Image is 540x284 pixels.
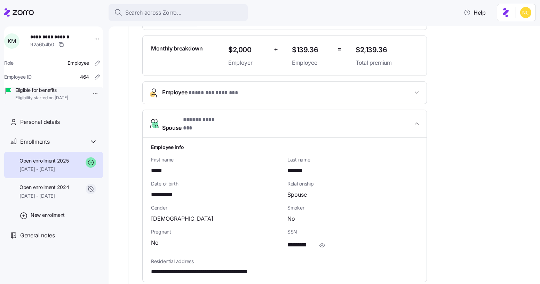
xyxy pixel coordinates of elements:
[151,156,282,163] span: First name
[287,180,418,187] span: Relationship
[287,190,307,199] span: Spouse
[287,214,295,223] span: No
[287,204,418,211] span: Smoker
[337,44,342,54] span: =
[125,8,182,17] span: Search across Zorro...
[20,231,55,240] span: General notes
[151,180,282,187] span: Date of birth
[292,58,332,67] span: Employee
[109,4,248,21] button: Search across Zorro...
[15,87,68,94] span: Eligible for benefits
[287,228,418,235] span: SSN
[20,137,49,146] span: Enrollments
[458,6,491,19] button: Help
[151,44,203,53] span: Monthly breakdown
[162,88,239,97] span: Employee
[356,44,418,56] span: $2,139.36
[4,73,32,80] span: Employee ID
[19,184,69,191] span: Open enrollment 2024
[67,60,89,66] span: Employee
[151,238,159,247] span: No
[4,60,14,66] span: Role
[8,38,16,44] span: K M
[151,258,418,265] span: Residential address
[151,143,418,151] h1: Employee info
[20,118,60,126] span: Personal details
[520,7,531,18] img: e03b911e832a6112bf72643c5874f8d8
[274,44,278,54] span: +
[287,156,418,163] span: Last name
[19,166,69,173] span: [DATE] - [DATE]
[356,58,418,67] span: Total premium
[228,58,268,67] span: Employer
[151,204,282,211] span: Gender
[162,116,225,132] span: Spouse
[228,44,268,56] span: $2,000
[80,73,89,80] span: 464
[292,44,332,56] span: $139.36
[19,192,69,199] span: [DATE] - [DATE]
[151,228,282,235] span: Pregnant
[151,214,213,223] span: [DEMOGRAPHIC_DATA]
[31,212,65,219] span: New enrollment
[19,157,69,164] span: Open enrollment 2025
[15,95,68,101] span: Eligibility started on [DATE]
[30,41,54,48] span: 92a6b4b0
[464,8,486,17] span: Help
